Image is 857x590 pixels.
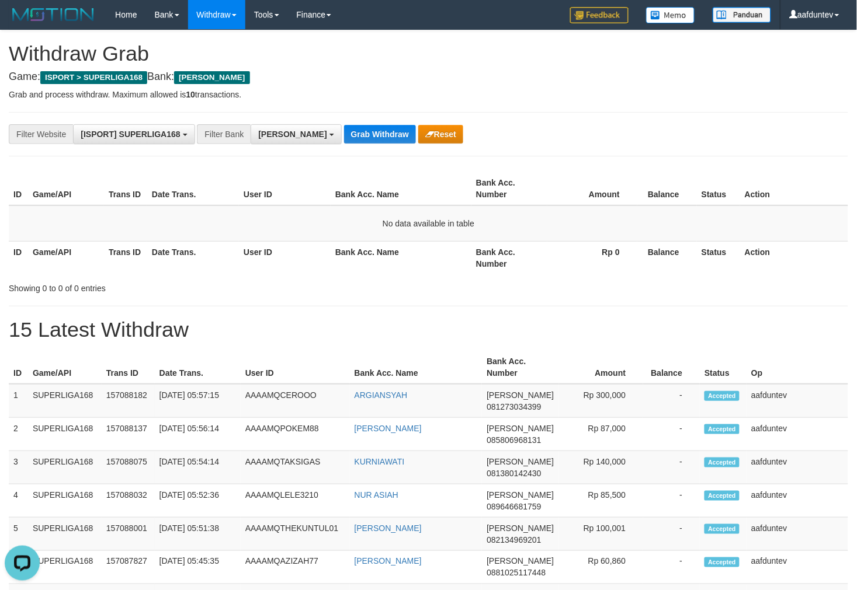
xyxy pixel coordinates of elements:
a: [PERSON_NAME] [355,557,422,566]
span: [PERSON_NAME] [487,490,554,500]
td: SUPERLIGA168 [28,418,102,451]
span: Copy 081380142430 to clipboard [487,469,541,478]
td: 1 [9,384,28,418]
span: [PERSON_NAME] [487,457,554,466]
span: Copy 089646681759 to clipboard [487,502,541,511]
th: Rp 0 [547,241,637,274]
td: aafduntev [747,484,848,518]
td: aafduntev [747,518,848,551]
td: [DATE] 05:54:14 [155,451,241,484]
th: Balance [637,241,697,274]
span: [PERSON_NAME] [487,557,554,566]
span: Accepted [705,557,740,567]
td: - [643,384,700,418]
a: ARGIANSYAH [355,390,408,400]
span: [ISPORT] SUPERLIGA168 [81,130,180,139]
th: Balance [637,172,697,205]
td: [DATE] 05:52:36 [155,484,241,518]
div: Filter Bank [197,124,251,144]
td: 157088001 [102,518,155,551]
th: User ID [239,172,331,205]
td: [DATE] 05:56:14 [155,418,241,451]
th: Op [747,351,848,384]
img: MOTION_logo.png [9,6,98,23]
span: Accepted [705,424,740,434]
th: Date Trans. [147,241,239,274]
td: SUPERLIGA168 [28,384,102,418]
span: [PERSON_NAME] [487,424,554,433]
span: [PERSON_NAME] [174,71,249,84]
th: Balance [643,351,700,384]
td: 2 [9,418,28,451]
span: Accepted [705,491,740,501]
th: User ID [241,351,350,384]
button: Grab Withdraw [344,125,416,144]
td: SUPERLIGA168 [28,518,102,551]
td: - [643,484,700,518]
td: AAAAMQAZIZAH77 [241,551,350,584]
td: AAAAMQLELE3210 [241,484,350,518]
h1: Withdraw Grab [9,42,848,65]
td: Rp 140,000 [559,451,644,484]
td: 157088182 [102,384,155,418]
img: panduan.png [713,7,771,23]
td: 157088075 [102,451,155,484]
th: Status [697,172,740,205]
td: SUPERLIGA168 [28,484,102,518]
th: Bank Acc. Number [471,241,547,274]
th: Date Trans. [147,172,239,205]
th: Game/API [28,351,102,384]
h4: Game: Bank: [9,71,848,83]
span: Accepted [705,458,740,467]
span: Accepted [705,391,740,401]
td: 4 [9,484,28,518]
td: [DATE] 05:45:35 [155,551,241,584]
img: Button%20Memo.svg [646,7,695,23]
td: aafduntev [747,551,848,584]
span: Accepted [705,524,740,534]
th: Amount [547,172,637,205]
span: Copy 085806968131 to clipboard [487,435,541,445]
td: Rp 60,860 [559,551,644,584]
a: NUR ASIAH [355,490,398,500]
td: AAAAMQPOKEM88 [241,418,350,451]
th: Trans ID [104,241,147,274]
td: AAAAMQTHEKUNTUL01 [241,518,350,551]
th: Bank Acc. Name [331,172,471,205]
th: ID [9,172,28,205]
td: Rp 87,000 [559,418,644,451]
td: aafduntev [747,418,848,451]
h1: 15 Latest Withdraw [9,318,848,341]
td: 157088032 [102,484,155,518]
div: Showing 0 to 0 of 0 entries [9,278,348,294]
td: - [643,551,700,584]
button: [ISPORT] SUPERLIGA168 [73,124,195,144]
p: Grab and process withdraw. Maximum allowed is transactions. [9,89,848,100]
span: Copy 0881025117448 to clipboard [487,568,546,578]
td: 157088137 [102,418,155,451]
td: AAAAMQTAKSIGAS [241,451,350,484]
button: Open LiveChat chat widget [5,5,40,40]
th: Bank Acc. Name [331,241,471,274]
td: Rp 85,500 [559,484,644,518]
th: Status [700,351,747,384]
span: [PERSON_NAME] [258,130,327,139]
img: Feedback.jpg [570,7,629,23]
span: Copy 081273034399 to clipboard [487,402,541,411]
td: - [643,418,700,451]
div: Filter Website [9,124,73,144]
td: Rp 100,001 [559,518,644,551]
th: Bank Acc. Number [482,351,558,384]
th: Status [697,241,740,274]
td: - [643,518,700,551]
th: ID [9,351,28,384]
td: 157087827 [102,551,155,584]
span: [PERSON_NAME] [487,390,554,400]
a: [PERSON_NAME] [355,523,422,533]
td: aafduntev [747,451,848,484]
th: Game/API [28,241,104,274]
td: SUPERLIGA168 [28,551,102,584]
span: Copy 082134969201 to clipboard [487,535,541,544]
th: Trans ID [104,172,147,205]
td: Rp 300,000 [559,384,644,418]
